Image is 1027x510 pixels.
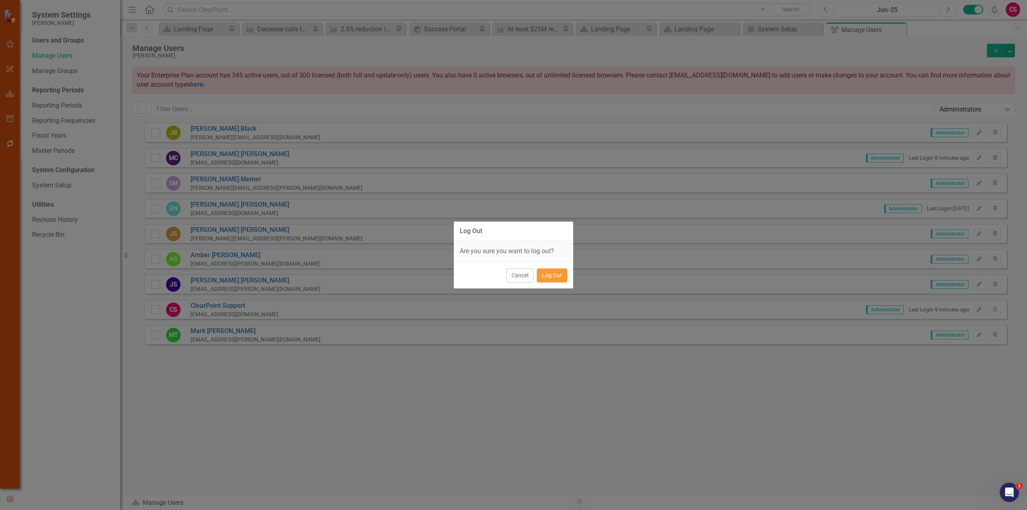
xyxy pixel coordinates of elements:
span: 1 [1016,483,1023,489]
iframe: Intercom live chat [1000,483,1019,502]
button: Cancel [506,268,534,282]
span: Are you sure you want to log out? [460,247,554,255]
div: Log Out [460,228,482,235]
button: Log Out [537,268,567,282]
